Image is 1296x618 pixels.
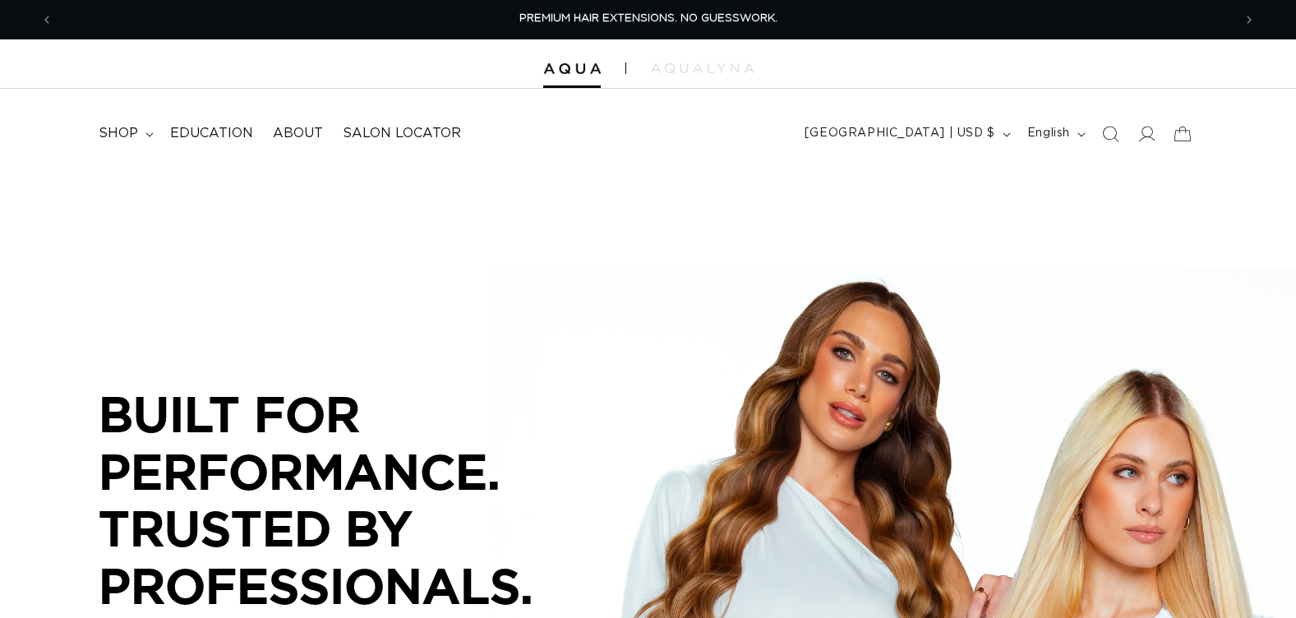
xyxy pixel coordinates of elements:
summary: shop [89,115,160,152]
button: Next announcement [1231,4,1267,35]
span: About [273,125,323,142]
button: [GEOGRAPHIC_DATA] | USD $ [795,118,1017,150]
p: BUILT FOR PERFORMANCE. TRUSTED BY PROFESSIONALS. [99,385,592,614]
span: English [1027,125,1070,142]
span: [GEOGRAPHIC_DATA] | USD $ [805,125,995,142]
a: About [263,115,333,152]
img: aqualyna.com [651,63,754,73]
a: Salon Locator [333,115,471,152]
span: Salon Locator [343,125,461,142]
span: Education [170,125,253,142]
img: Aqua Hair Extensions [543,63,601,75]
span: PREMIUM HAIR EXTENSIONS. NO GUESSWORK. [519,13,777,24]
button: Previous announcement [29,4,65,35]
span: shop [99,125,138,142]
a: Education [160,115,263,152]
button: English [1017,118,1092,150]
summary: Search [1092,116,1128,152]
